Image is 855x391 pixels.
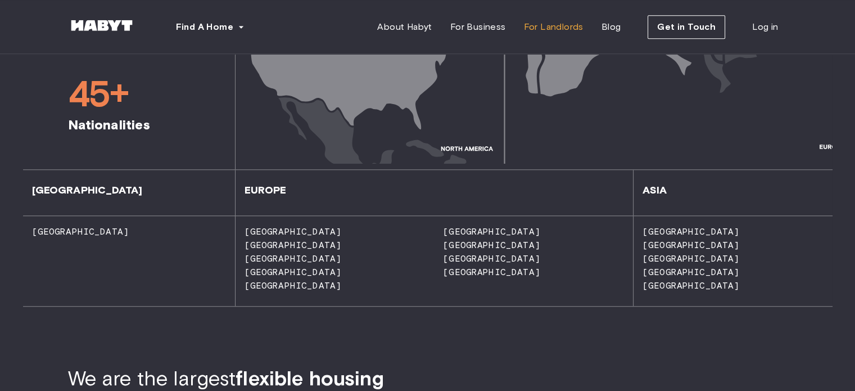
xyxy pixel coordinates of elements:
span: [GEOGRAPHIC_DATA] [236,280,342,291]
span: [GEOGRAPHIC_DATA] [634,226,740,237]
span: [GEOGRAPHIC_DATA] [23,184,143,196]
a: Log in [743,16,787,38]
span: [GEOGRAPHIC_DATA] [434,267,540,277]
span: [GEOGRAPHIC_DATA] [23,226,129,237]
span: For Landlords [523,20,583,34]
span: Log in [752,20,778,34]
span: [GEOGRAPHIC_DATA] [634,267,740,277]
a: About Habyt [368,16,441,38]
img: Habyt [68,20,135,31]
span: For Business [450,20,506,34]
span: [GEOGRAPHIC_DATA] [434,226,540,237]
span: [GEOGRAPHIC_DATA] [634,253,740,264]
span: Blog [601,20,621,34]
a: Blog [592,16,630,38]
span: [GEOGRAPHIC_DATA] [634,280,740,291]
span: [GEOGRAPHIC_DATA] [236,267,342,277]
span: Asia [634,184,667,196]
span: [GEOGRAPHIC_DATA] [434,253,540,264]
span: Europe [236,184,287,196]
span: Nationalities [68,116,190,133]
a: For Landlords [514,16,592,38]
span: [GEOGRAPHIC_DATA] [236,226,342,237]
a: For Business [441,16,515,38]
button: Get in Touch [648,15,725,39]
span: [GEOGRAPHIC_DATA] [634,240,740,250]
span: [GEOGRAPHIC_DATA] [236,253,342,264]
span: [GEOGRAPHIC_DATA] [434,240,540,250]
span: Get in Touch [657,20,716,34]
button: Find A Home [167,16,254,38]
span: [GEOGRAPHIC_DATA] [236,240,342,250]
span: Find A Home [176,20,233,34]
span: 45+ [68,71,190,116]
span: About Habyt [377,20,432,34]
